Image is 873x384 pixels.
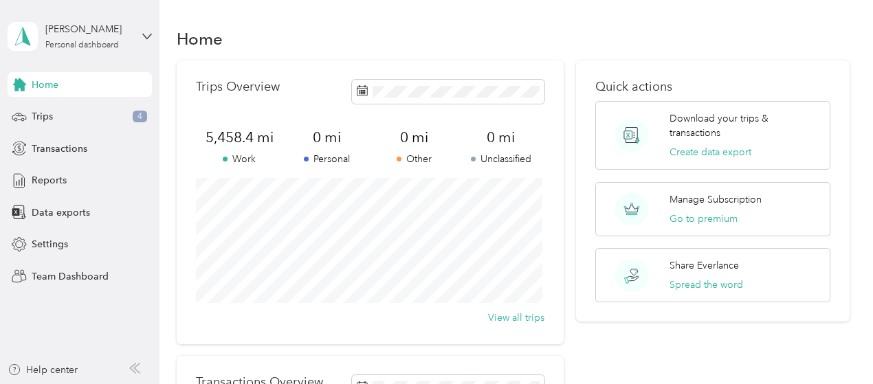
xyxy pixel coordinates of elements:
[32,269,109,284] span: Team Dashboard
[196,80,280,94] p: Trips Overview
[177,32,223,46] h1: Home
[32,237,68,251] span: Settings
[196,128,283,147] span: 5,458.4 mi
[32,78,58,92] span: Home
[670,212,738,226] button: Go to premium
[595,80,830,94] p: Quick actions
[8,363,78,377] button: Help center
[670,192,762,207] p: Manage Subscription
[45,41,119,49] div: Personal dashboard
[670,258,739,273] p: Share Everlance
[283,128,371,147] span: 0 mi
[32,205,90,220] span: Data exports
[457,128,544,147] span: 0 mi
[796,307,873,384] iframe: Everlance-gr Chat Button Frame
[196,152,283,166] p: Work
[670,145,751,159] button: Create data export
[32,173,67,188] span: Reports
[371,152,458,166] p: Other
[32,109,53,124] span: Trips
[670,111,819,140] p: Download your trips & transactions
[133,111,147,123] span: 4
[45,22,131,36] div: [PERSON_NAME]
[32,142,87,156] span: Transactions
[670,278,743,292] button: Spread the word
[457,152,544,166] p: Unclassified
[283,152,371,166] p: Personal
[371,128,458,147] span: 0 mi
[488,310,544,325] button: View all trips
